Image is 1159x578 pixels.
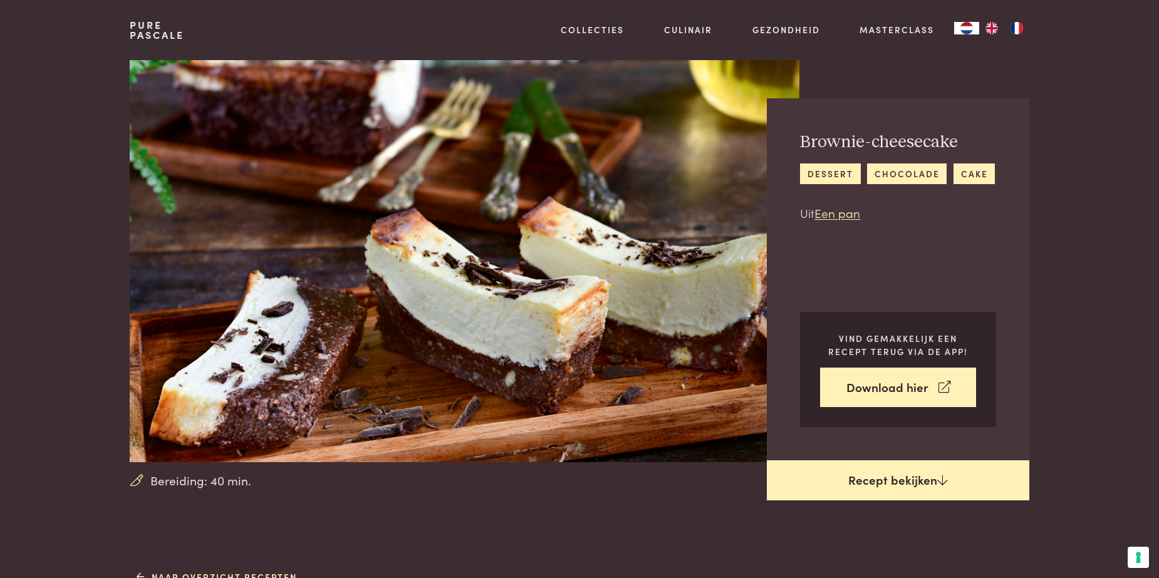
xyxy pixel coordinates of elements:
a: Masterclass [860,23,934,36]
a: Collecties [561,23,624,36]
span: Bereiding: 40 min. [150,472,251,490]
a: dessert [800,163,860,184]
aside: Language selected: Nederlands [954,22,1029,34]
a: Culinair [664,23,712,36]
p: Uit [800,204,995,222]
button: Uw voorkeuren voor toestemming voor trackingtechnologieën [1128,547,1149,568]
a: Gezondheid [752,23,820,36]
a: Download hier [820,368,976,407]
img: Brownie-cheesecake [130,60,799,462]
h2: Brownie-cheesecake [800,132,995,153]
a: PurePascale [130,20,184,40]
p: Vind gemakkelijk een recept terug via de app! [820,332,976,358]
a: EN [979,22,1004,34]
a: cake [954,163,995,184]
a: chocolade [867,163,947,184]
a: FR [1004,22,1029,34]
a: Een pan [814,204,860,221]
a: Recept bekijken [767,460,1029,500]
ul: Language list [979,22,1029,34]
a: NL [954,22,979,34]
div: Language [954,22,979,34]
